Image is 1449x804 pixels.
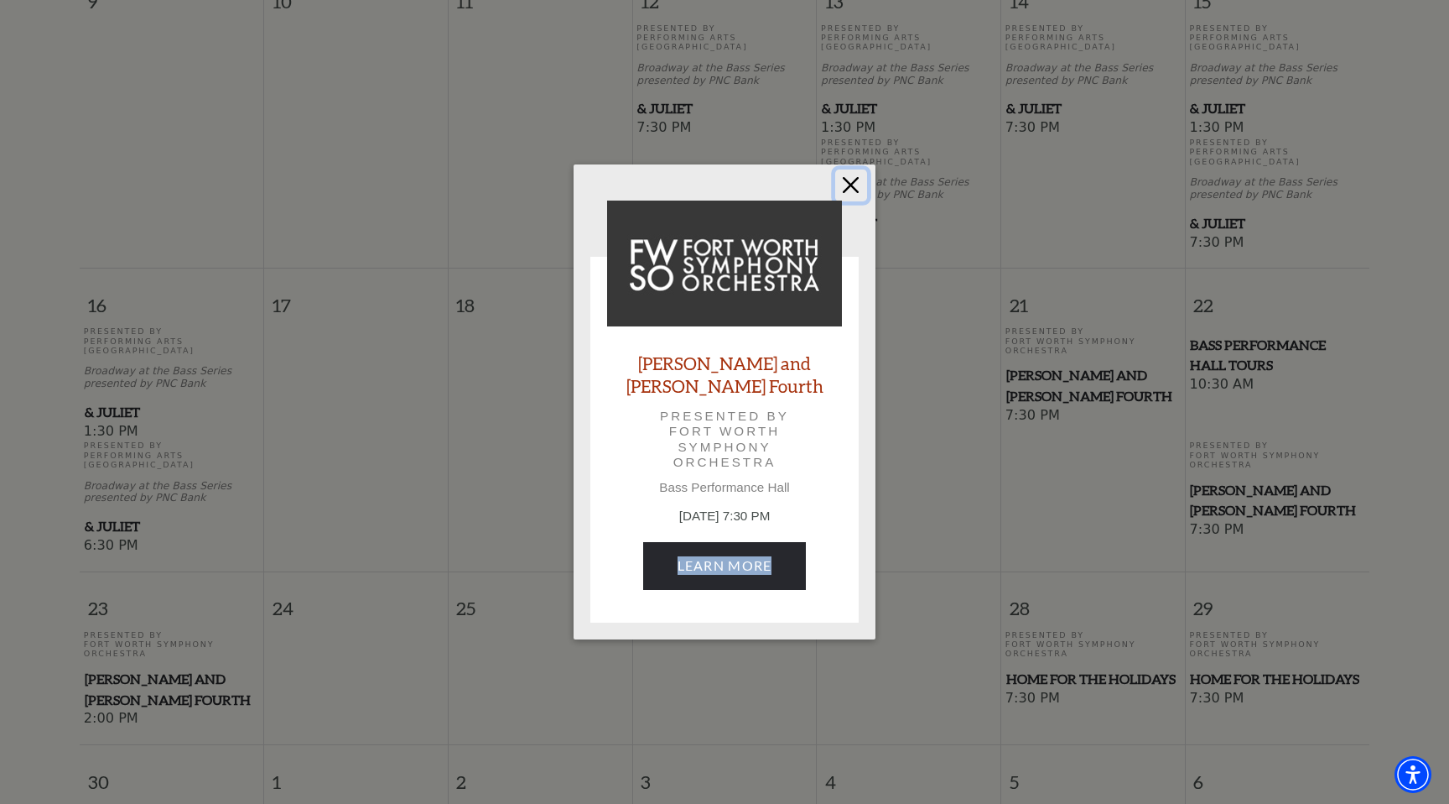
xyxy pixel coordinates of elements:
p: [DATE] 7:30 PM [607,507,842,526]
img: Mozart and Mahler's Fourth [607,201,842,326]
button: Close [835,170,867,201]
a: November 21, 7:30 PM Learn More [643,542,807,589]
p: Presented by Fort Worth Symphony Orchestra [631,409,818,470]
div: Accessibility Menu [1394,756,1431,793]
p: Bass Performance Hall [607,480,842,495]
a: [PERSON_NAME] and [PERSON_NAME] Fourth [607,352,842,397]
